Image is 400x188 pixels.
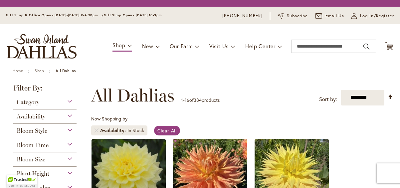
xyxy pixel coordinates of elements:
a: Home [13,68,23,73]
a: Log In/Register [351,13,394,19]
span: Visit Us [209,43,229,50]
a: Shop [35,68,44,73]
span: Clear All [157,127,177,134]
p: - of products [181,95,220,105]
span: All Dahlias [91,86,174,105]
span: Plant Height [17,170,49,177]
span: 384 [194,97,202,103]
span: 1 [181,97,183,103]
span: Category [17,98,39,106]
div: TrustedSite Certified [7,175,37,188]
span: Bloom Style [17,127,47,134]
span: Log In/Register [360,13,394,19]
span: Availability [17,113,45,120]
a: [PHONE_NUMBER] [222,13,263,19]
span: Gift Shop & Office Open - [DATE]-[DATE] 9-4:30pm / [6,13,104,17]
span: Shop [112,42,125,49]
strong: All Dahlias [56,68,76,73]
span: Gift Shop Open - [DATE] 10-3pm [104,13,162,17]
span: Now Shopping by [91,115,127,122]
span: 16 [185,97,189,103]
label: Sort by: [319,93,337,105]
strong: Filter By: [7,85,83,95]
a: Remove Availability In Stock [95,128,99,132]
a: store logo [7,34,77,59]
span: New [142,43,153,50]
span: Our Farm [170,43,192,50]
div: In Stock [127,127,144,134]
a: Subscribe [278,13,308,19]
span: Bloom Time [17,141,49,149]
span: Availability [100,127,127,134]
button: Search [363,41,369,52]
span: Help Center [245,43,276,50]
span: Subscribe [287,13,308,19]
span: Bloom Size [17,156,45,163]
span: Email Us [325,13,344,19]
a: Clear All [154,126,180,135]
a: Email Us [315,13,344,19]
